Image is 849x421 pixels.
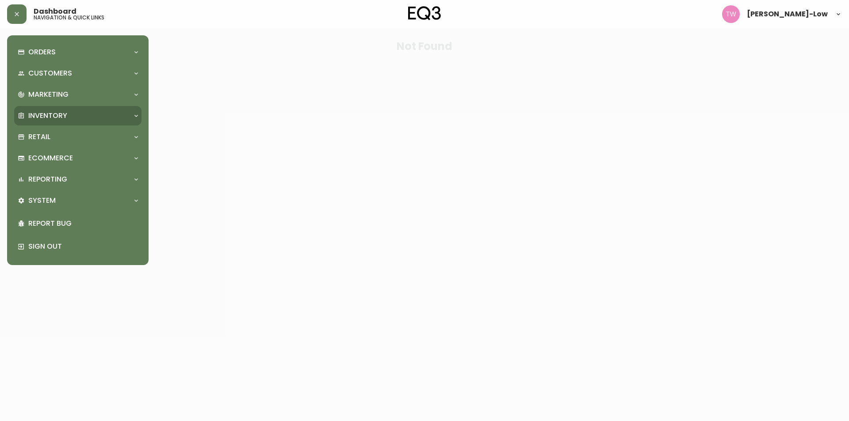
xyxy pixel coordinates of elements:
[14,170,141,189] div: Reporting
[28,242,138,251] p: Sign Out
[34,8,76,15] span: Dashboard
[28,68,72,78] p: Customers
[28,132,50,142] p: Retail
[34,15,104,20] h5: navigation & quick links
[14,191,141,210] div: System
[14,85,141,104] div: Marketing
[722,5,740,23] img: e49ea9510ac3bfab467b88a9556f947d
[14,64,141,83] div: Customers
[28,219,138,228] p: Report Bug
[28,90,69,99] p: Marketing
[14,212,141,235] div: Report Bug
[28,174,67,184] p: Reporting
[28,153,73,163] p: Ecommerce
[28,47,56,57] p: Orders
[14,106,141,125] div: Inventory
[14,235,141,258] div: Sign Out
[14,148,141,168] div: Ecommerce
[408,6,441,20] img: logo
[747,11,828,18] span: [PERSON_NAME]-Low
[14,127,141,147] div: Retail
[28,196,56,205] p: System
[14,42,141,62] div: Orders
[28,111,67,121] p: Inventory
